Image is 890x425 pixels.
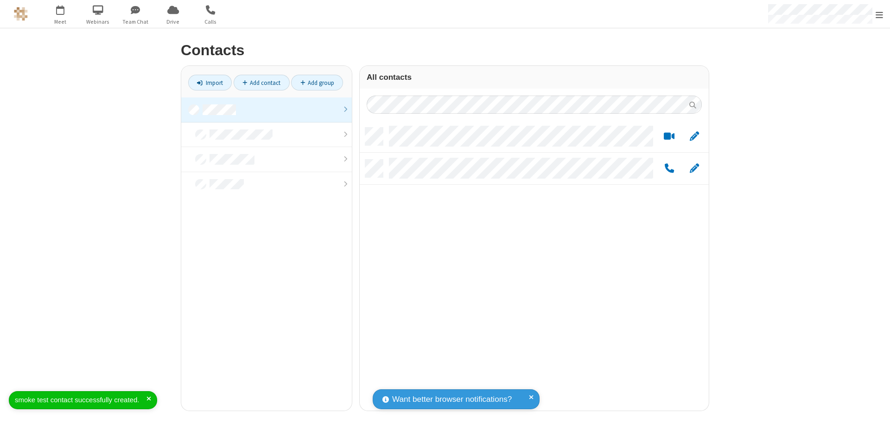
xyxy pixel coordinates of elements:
span: Want better browser notifications? [392,393,512,406]
div: smoke test contact successfully created. [15,395,146,406]
button: Call by phone [660,163,678,174]
img: QA Selenium DO NOT DELETE OR CHANGE [14,7,28,21]
span: Meet [43,18,78,26]
iframe: Chat [867,401,883,419]
h2: Contacts [181,42,709,58]
span: Drive [156,18,191,26]
span: Webinars [81,18,115,26]
button: Edit [685,131,703,142]
span: Calls [193,18,228,26]
button: Start a video meeting [660,131,678,142]
a: Add group [291,75,343,90]
button: Edit [685,163,703,174]
a: Add contact [234,75,290,90]
h3: All contacts [367,73,702,82]
a: Import [188,75,232,90]
span: Team Chat [118,18,153,26]
div: grid [360,121,709,411]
